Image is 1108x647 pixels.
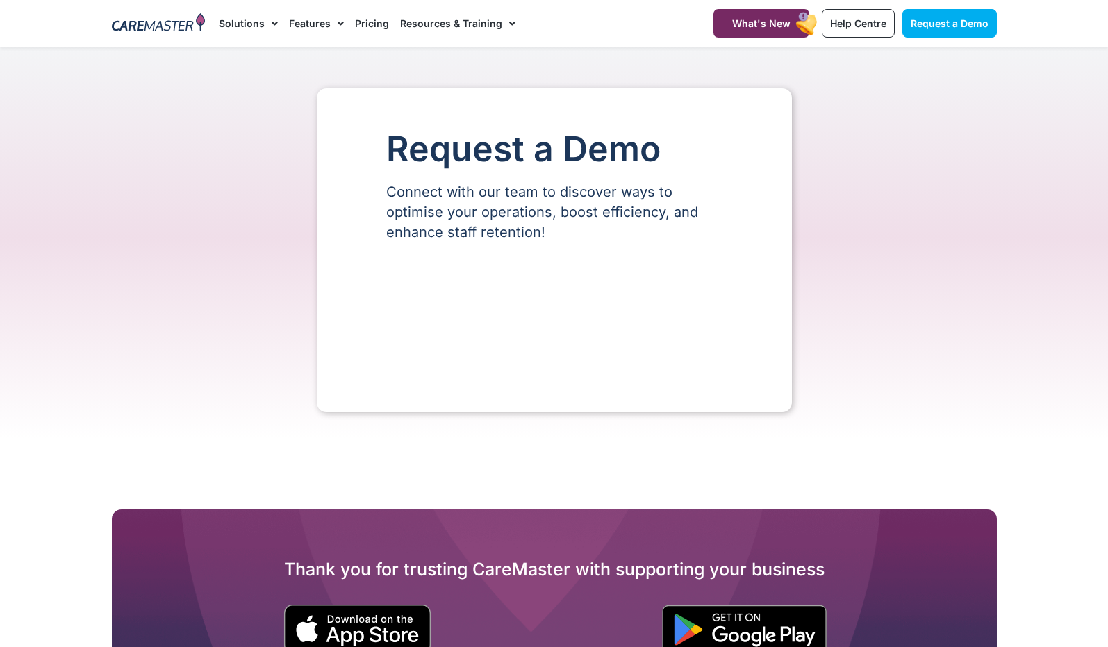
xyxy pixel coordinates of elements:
[732,17,791,29] span: What's New
[386,130,722,168] h1: Request a Demo
[911,17,989,29] span: Request a Demo
[112,13,206,34] img: CareMaster Logo
[822,9,895,38] a: Help Centre
[713,9,809,38] a: What's New
[902,9,997,38] a: Request a Demo
[386,182,722,243] p: Connect with our team to discover ways to optimise your operations, boost efficiency, and enhance...
[386,266,722,370] iframe: Form 0
[112,558,997,580] h2: Thank you for trusting CareMaster with supporting your business
[830,17,886,29] span: Help Centre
